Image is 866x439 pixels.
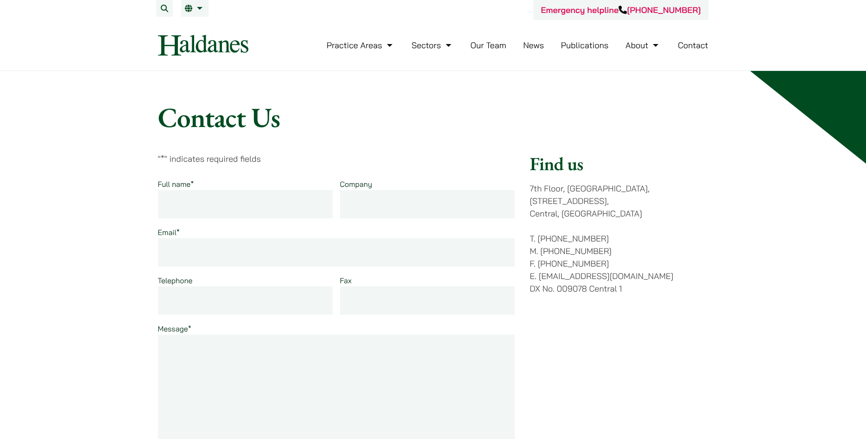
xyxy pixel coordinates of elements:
label: Message [158,324,191,333]
a: News [523,40,544,51]
label: Email [158,228,180,237]
a: EN [185,5,205,12]
label: Telephone [158,276,193,285]
a: About [626,40,661,51]
a: Publications [561,40,609,51]
h1: Contact Us [158,101,708,134]
a: Our Team [470,40,506,51]
label: Company [340,179,373,189]
p: 7th Floor, [GEOGRAPHIC_DATA], [STREET_ADDRESS], Central, [GEOGRAPHIC_DATA] [530,182,708,220]
label: Fax [340,276,352,285]
label: Full name [158,179,194,189]
a: Emergency helpline[PHONE_NUMBER] [541,5,701,15]
a: Contact [678,40,708,51]
p: " " indicates required fields [158,153,515,165]
h2: Find us [530,153,708,175]
a: Sectors [411,40,453,51]
img: Logo of Haldanes [158,35,248,56]
p: T. [PHONE_NUMBER] M. [PHONE_NUMBER] F. [PHONE_NUMBER] E. [EMAIL_ADDRESS][DOMAIN_NAME] DX No. 0090... [530,232,708,295]
a: Practice Areas [327,40,395,51]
